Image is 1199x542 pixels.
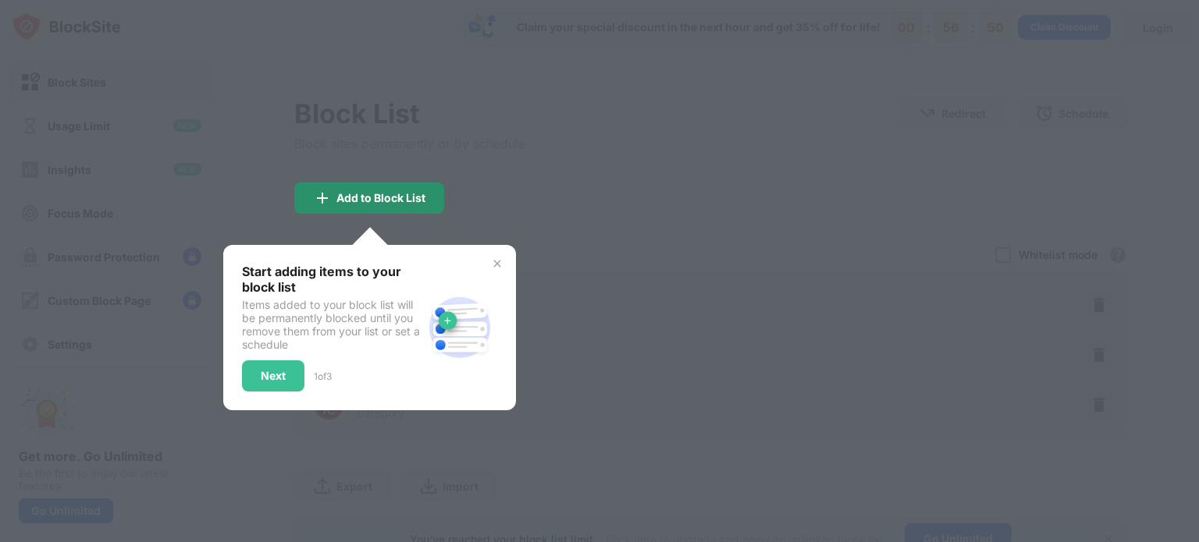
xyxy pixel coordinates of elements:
div: Start adding items to your block list [242,264,422,295]
div: Add to Block List [336,192,425,204]
div: 1 of 3 [314,370,332,382]
img: x-button.svg [491,257,503,270]
div: Items added to your block list will be permanently blocked until you remove them from your list o... [242,298,422,351]
div: Next [261,370,286,382]
img: block-site.svg [422,290,497,365]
